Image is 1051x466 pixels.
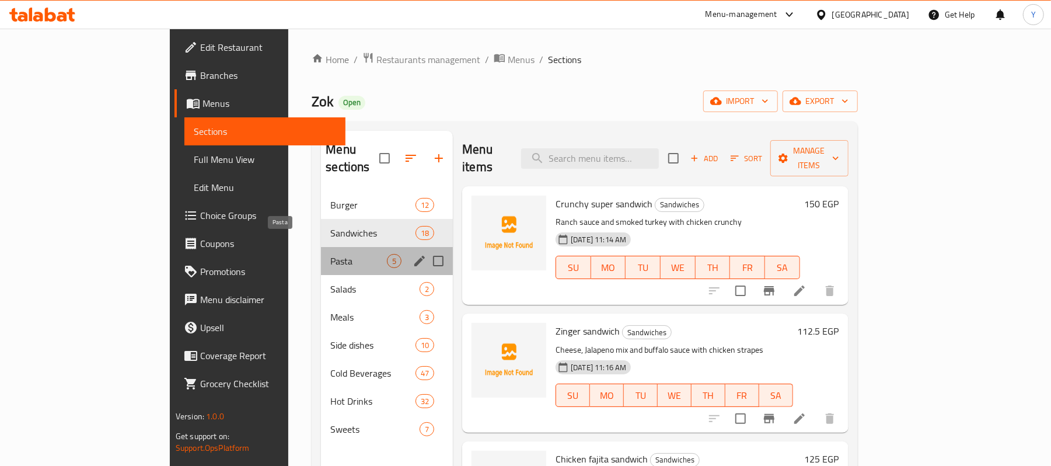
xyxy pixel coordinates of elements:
span: Open [338,98,365,107]
a: Coupons [174,229,345,258]
a: Full Menu View [184,145,345,173]
li: / [539,53,543,67]
span: Hot Drinks [330,394,415,408]
a: Sections [184,117,345,145]
span: Manage items [780,144,839,173]
span: Zinger sandwich [556,322,620,340]
span: Promotions [200,265,336,279]
span: Branches [200,68,336,82]
span: Edit Menu [194,180,336,194]
span: 18 [416,228,434,239]
button: TU [624,384,658,407]
span: Sandwiches [655,198,704,211]
button: SU [556,384,590,407]
a: Edit menu item [792,412,806,426]
span: Cold Beverages [330,366,415,380]
h2: Menu sections [326,141,379,176]
div: items [415,226,434,240]
span: Sections [194,124,336,138]
p: Cheese, Jalapeno mix and buffalo sauce with chicken strapes [556,343,792,357]
div: Sandwiches [622,325,672,339]
div: Meals3 [321,303,453,331]
button: WE [658,384,692,407]
div: items [415,338,434,352]
span: Sandwiches [330,226,415,240]
span: Side dishes [330,338,415,352]
span: 1.0.0 [207,409,225,424]
span: Choice Groups [200,208,336,222]
span: [DATE] 11:16 AM [566,362,631,373]
span: Sort sections [397,144,425,172]
div: items [415,394,434,408]
button: TH [696,256,731,279]
span: Full Menu View [194,152,336,166]
button: MO [590,384,624,407]
button: SA [759,384,793,407]
p: Ranch sauce and smoked turkey with chicken crunchy [556,215,799,229]
a: Edit Restaurant [174,33,345,61]
span: [DATE] 11:14 AM [566,234,631,245]
span: Add item [686,149,723,168]
h6: 112.5 EGP [798,323,839,339]
button: Branch-specific-item [755,277,783,305]
button: MO [591,256,626,279]
button: delete [816,277,844,305]
img: Zinger sandwich [472,323,546,398]
nav: Menu sections [321,186,453,448]
a: Grocery Checklist [174,370,345,398]
span: 7 [420,424,434,435]
a: Choice Groups [174,201,345,229]
span: Menus [508,53,535,67]
div: Meals [330,310,420,324]
span: TH [700,259,726,276]
span: Version: [176,409,204,424]
button: delete [816,405,844,433]
span: WE [665,259,691,276]
span: FR [730,387,755,404]
button: Manage items [770,140,849,176]
div: Cold Beverages47 [321,359,453,387]
div: Menu-management [706,8,777,22]
div: Hot Drinks32 [321,387,453,415]
span: SA [770,259,795,276]
span: Restaurants management [376,53,480,67]
button: Add section [425,144,453,172]
span: SU [561,259,586,276]
div: Burger12 [321,191,453,219]
span: 32 [416,396,434,407]
span: Menus [202,96,336,110]
span: Y [1031,8,1036,21]
span: Select section [661,146,686,171]
a: Support.OpsPlatform [176,440,250,455]
span: TU [630,259,656,276]
span: Get support on: [176,429,229,444]
a: Upsell [174,314,345,342]
button: edit [411,252,428,270]
span: TU [628,387,653,404]
li: / [354,53,358,67]
span: WE [662,387,687,404]
a: Menu disclaimer [174,286,345,314]
span: Upsell [200,321,336,335]
button: FR [730,256,765,279]
span: 2 [420,284,434,295]
h6: 150 EGP [805,196,839,212]
span: Salads [330,282,420,296]
button: SA [765,256,800,279]
a: Restaurants management [362,52,480,67]
span: 10 [416,340,434,351]
div: Salads2 [321,275,453,303]
span: Select to update [728,279,753,303]
div: [GEOGRAPHIC_DATA] [832,8,909,21]
button: Add [686,149,723,168]
div: Sweets7 [321,415,453,443]
a: Promotions [174,258,345,286]
input: search [521,148,659,169]
span: Sort items [723,149,770,168]
span: Menu disclaimer [200,293,336,307]
span: MO [596,259,621,276]
button: import [703,91,778,112]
